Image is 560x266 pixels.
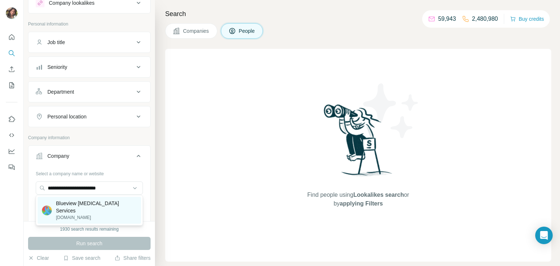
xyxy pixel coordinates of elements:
button: Job title [28,34,150,51]
div: Seniority [47,63,67,71]
button: Dashboard [6,145,17,158]
div: Department [47,88,74,95]
p: [DOMAIN_NAME] [56,214,137,221]
img: Avatar [6,7,17,19]
button: Use Surfe on LinkedIn [6,113,17,126]
div: Company [47,152,69,160]
button: Buy credits [510,14,544,24]
button: Enrich CSV [6,63,17,76]
div: Job title [47,39,65,46]
button: Share filters [114,254,151,262]
span: People [239,27,256,35]
p: Personal information [28,21,151,27]
p: Blueview [MEDICAL_DATA] Services [56,200,137,214]
button: Department [28,83,150,101]
img: Blueview Autism Services [42,206,52,215]
button: Personal location [28,108,150,125]
button: Company [28,147,150,168]
button: Clear [28,254,49,262]
button: Use Surfe API [6,129,17,142]
button: Quick start [6,31,17,44]
button: Feedback [6,161,17,174]
button: Seniority [28,58,150,76]
div: Select a company name or website [36,168,143,177]
div: Open Intercom Messenger [535,227,553,244]
div: 1930 search results remaining [60,226,119,232]
span: applying Filters [340,200,383,207]
button: Search [6,47,17,60]
h4: Search [165,9,551,19]
button: My lists [6,79,17,92]
button: Save search [63,254,100,262]
img: Surfe Illustration - Stars [358,78,424,144]
p: 2,480,980 [472,15,498,23]
div: Personal location [47,113,86,120]
p: 59,943 [438,15,456,23]
span: Find people using or by [300,191,416,208]
span: Companies [183,27,210,35]
img: Surfe Illustration - Woman searching with binoculars [320,102,396,184]
p: Company information [28,134,151,141]
span: Lookalikes search [353,192,404,198]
